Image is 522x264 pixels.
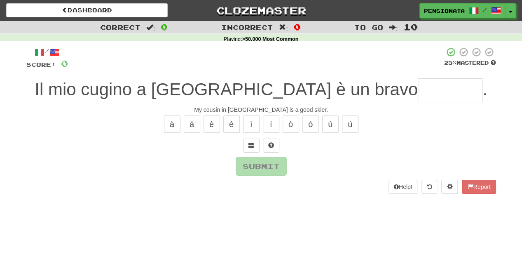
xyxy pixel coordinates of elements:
[180,3,342,18] a: Clozemaster
[389,24,398,31] span: :
[294,22,301,32] span: 0
[221,23,273,31] span: Incorrect
[100,23,140,31] span: Correct
[184,115,200,133] button: á
[242,36,298,42] strong: >50,000 Most Common
[302,115,319,133] button: ó
[424,7,465,14] span: pensionata
[161,22,168,32] span: 0
[322,115,339,133] button: ù
[482,80,487,99] span: .
[204,115,220,133] button: è
[444,59,456,66] span: 25 %
[6,3,168,17] a: Dashboard
[483,7,487,12] span: /
[342,115,358,133] button: ú
[354,23,383,31] span: To go
[26,106,496,114] div: My cousin in [GEOGRAPHIC_DATA] is a good skier.
[389,180,418,194] button: Help!
[263,139,279,153] button: Single letter hint - you only get 1 per sentence and score half the points! alt+h
[61,58,68,68] span: 0
[279,24,288,31] span: :
[35,80,418,99] span: Il mio cugino a [GEOGRAPHIC_DATA] è un bravo
[164,115,180,133] button: à
[243,115,260,133] button: ì
[26,47,68,57] div: /
[223,115,240,133] button: é
[403,22,417,32] span: 10
[283,115,299,133] button: ò
[444,59,496,67] div: Mastered
[263,115,279,133] button: í
[236,157,287,176] button: Submit
[419,3,506,18] a: pensionata /
[243,139,260,153] button: Switch sentence to multiple choice alt+p
[26,61,56,68] span: Score:
[462,180,496,194] button: Report
[146,24,155,31] span: :
[421,180,437,194] button: Round history (alt+y)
